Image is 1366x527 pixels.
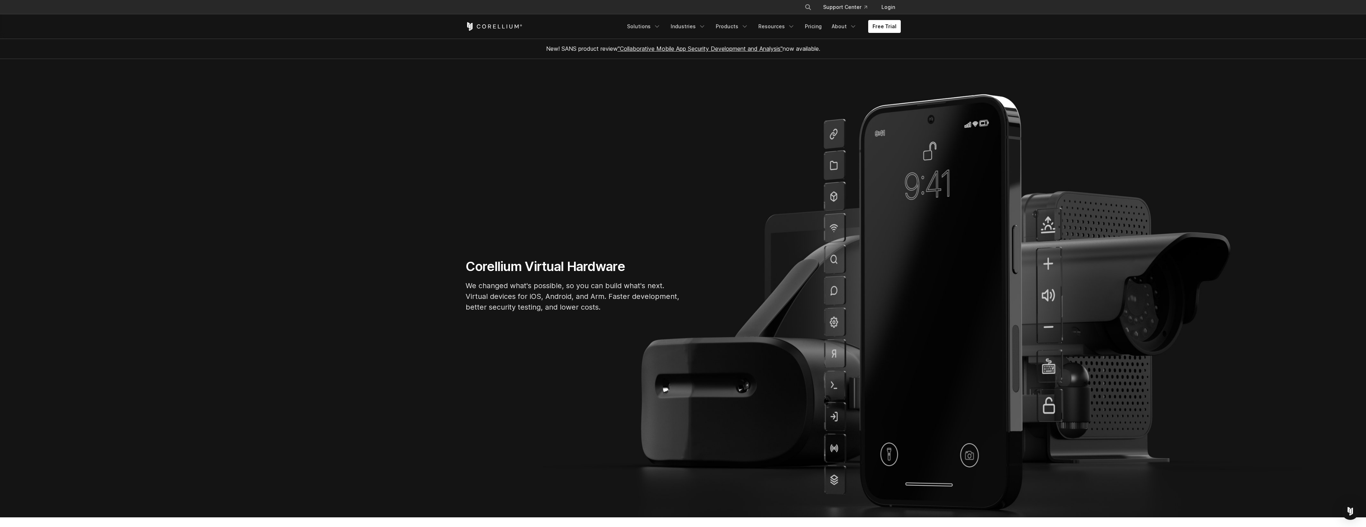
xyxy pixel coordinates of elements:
[618,45,783,52] a: "Collaborative Mobile App Security Development and Analysis"
[546,45,820,52] span: New! SANS product review now available.
[876,1,901,14] a: Login
[623,20,901,33] div: Navigation Menu
[827,20,861,33] a: About
[796,1,901,14] div: Navigation Menu
[711,20,753,33] a: Products
[623,20,665,33] a: Solutions
[802,1,815,14] button: Search
[666,20,710,33] a: Industries
[817,1,873,14] a: Support Center
[1342,503,1359,520] div: Open Intercom Messenger
[868,20,901,33] a: Free Trial
[466,22,522,31] a: Corellium Home
[466,280,680,312] p: We changed what's possible, so you can build what's next. Virtual devices for iOS, Android, and A...
[801,20,826,33] a: Pricing
[754,20,799,33] a: Resources
[466,258,680,275] h1: Corellium Virtual Hardware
